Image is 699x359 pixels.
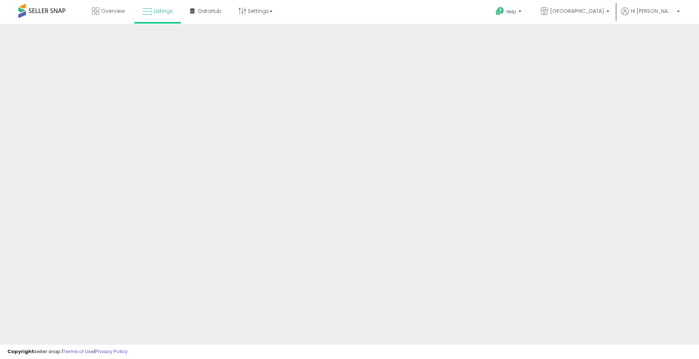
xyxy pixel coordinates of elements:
span: [GEOGRAPHIC_DATA] [550,7,604,15]
a: Help [490,1,529,24]
span: Overview [101,7,125,15]
span: Help [506,8,516,15]
span: Listings [154,7,173,15]
a: Hi [PERSON_NAME] [621,7,680,24]
span: Hi [PERSON_NAME] [631,7,675,15]
span: DataHub [198,7,221,15]
i: Get Help [495,7,504,16]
